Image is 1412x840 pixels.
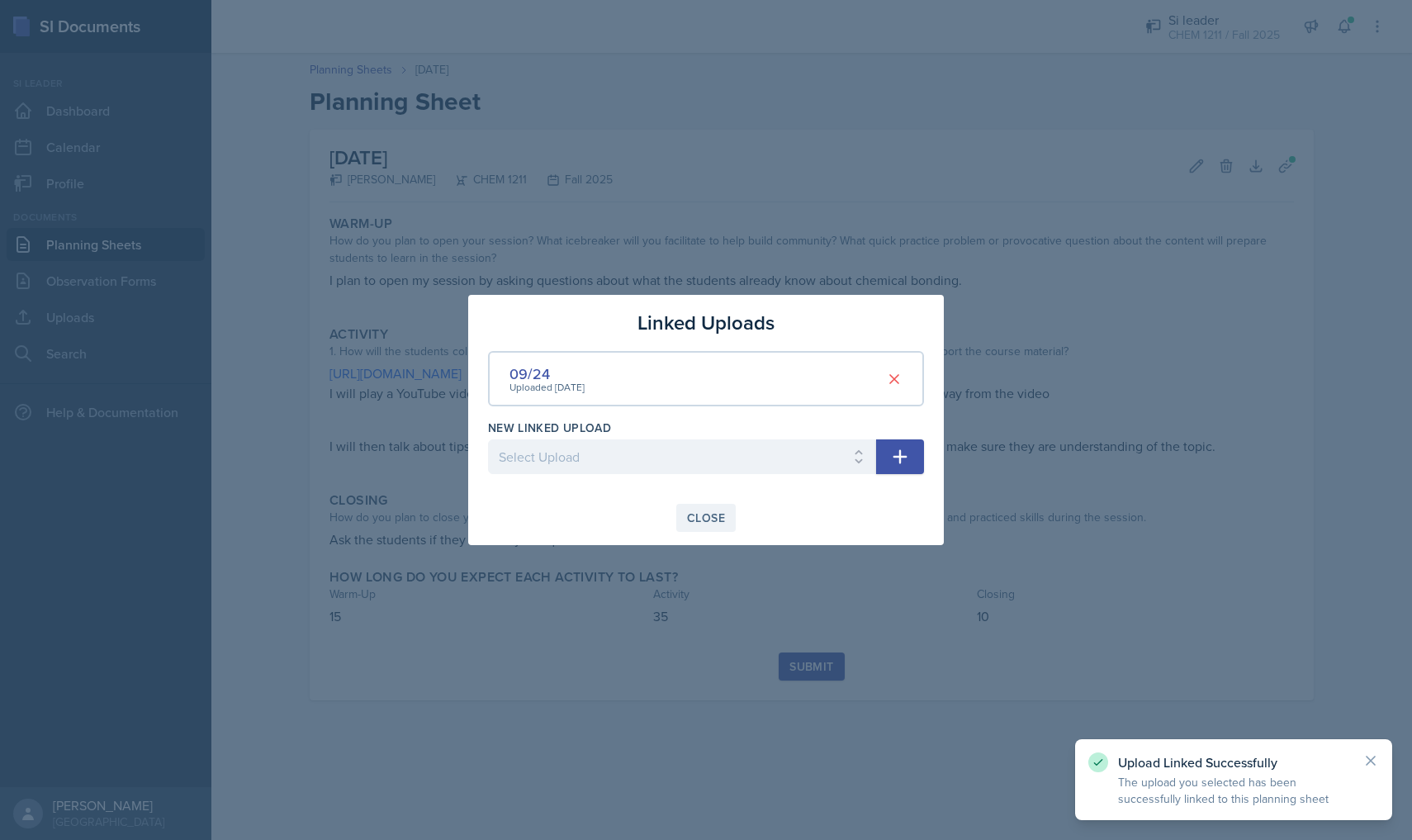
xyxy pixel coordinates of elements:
[637,308,775,338] h3: Linked Uploads
[1118,754,1349,771] p: Upload Linked Successfully
[687,511,725,524] div: Close
[488,420,611,436] label: New Linked Upload
[509,380,585,395] div: Uploaded [DATE]
[509,363,585,385] div: 09/24
[676,504,736,532] button: Close
[1118,774,1349,807] p: The upload you selected has been successfully linked to this planning sheet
